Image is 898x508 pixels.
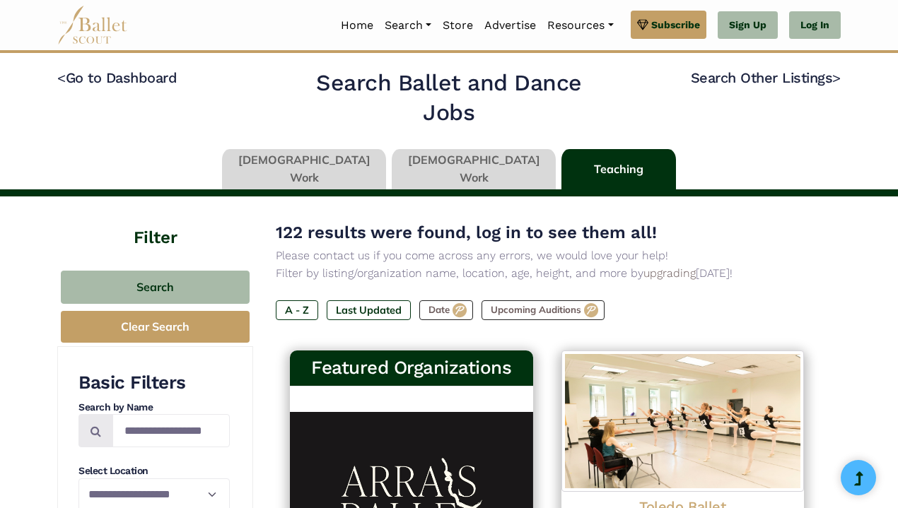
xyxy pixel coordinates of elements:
[276,264,818,283] p: Filter by listing/organization name, location, age, height, and more by [DATE]!
[57,69,177,86] a: <Go to Dashboard
[78,401,230,415] h4: Search by Name
[301,356,522,380] h3: Featured Organizations
[832,69,841,86] code: >
[379,11,437,40] a: Search
[789,11,841,40] a: Log In
[78,464,230,478] h4: Select Location
[419,300,473,320] label: Date
[276,223,657,242] span: 122 results were found, log in to see them all!
[631,11,706,39] a: Subscribe
[61,271,250,304] button: Search
[327,300,411,320] label: Last Updated
[57,69,66,86] code: <
[437,11,479,40] a: Store
[718,11,778,40] a: Sign Up
[112,414,230,447] input: Search by names...
[542,11,619,40] a: Resources
[389,149,559,190] li: [DEMOGRAPHIC_DATA] Work
[276,300,318,320] label: A - Z
[298,69,600,127] h2: Search Ballet and Dance Jobs
[643,266,696,280] a: upgrading
[61,311,250,343] button: Clear Search
[561,350,805,492] img: Logo
[482,300,605,320] label: Upcoming Auditions
[335,11,379,40] a: Home
[57,196,253,249] h4: Filter
[691,69,841,86] a: Search Other Listings>
[651,17,700,33] span: Subscribe
[479,11,542,40] a: Advertise
[78,371,230,395] h3: Basic Filters
[219,149,389,190] li: [DEMOGRAPHIC_DATA] Work
[637,17,648,33] img: gem.svg
[276,247,818,265] p: Please contact us if you come across any errors, we would love your help!
[559,149,679,190] li: Teaching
